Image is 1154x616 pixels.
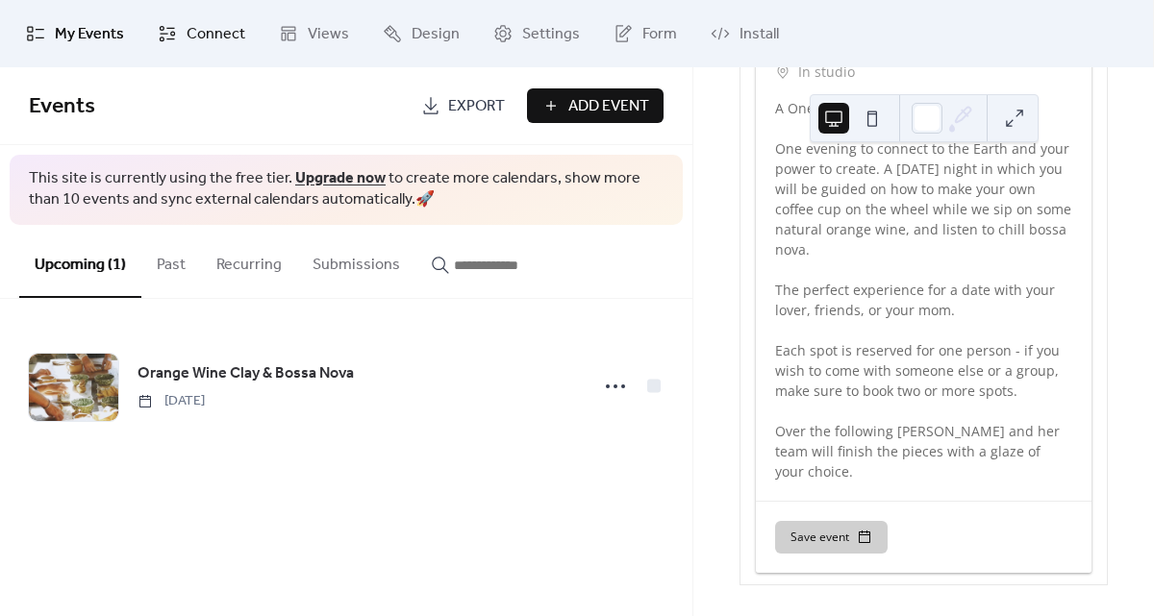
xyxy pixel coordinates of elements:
[798,61,855,84] span: In studio
[29,168,664,211] span: This site is currently using the free tier. to create more calendars, show more than 10 events an...
[29,86,95,128] span: Events
[527,88,664,123] button: Add Event
[12,8,138,60] a: My Events
[696,8,793,60] a: Install
[295,163,386,193] a: Upgrade now
[201,225,297,296] button: Recurring
[412,23,460,46] span: Design
[522,23,580,46] span: Settings
[138,362,354,385] span: Orange Wine Clay & Bossa Nova
[642,23,677,46] span: Form
[599,8,691,60] a: Form
[138,361,354,386] a: Orange Wine Clay & Bossa Nova
[138,391,205,411] span: [DATE]
[143,8,260,60] a: Connect
[55,23,124,46] span: My Events
[368,8,474,60] a: Design
[19,225,141,298] button: Upcoming (1)
[756,98,1091,481] div: A One-Session Pottery Experience. One evening to connect to the Earth and your power to create. A...
[141,225,201,296] button: Past
[297,225,415,296] button: Submissions
[187,23,245,46] span: Connect
[308,23,349,46] span: Views
[407,88,519,123] a: Export
[568,95,649,118] span: Add Event
[479,8,594,60] a: Settings
[264,8,364,60] a: Views
[775,521,888,554] button: Save event
[775,61,790,84] div: ​
[448,95,505,118] span: Export
[740,23,779,46] span: Install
